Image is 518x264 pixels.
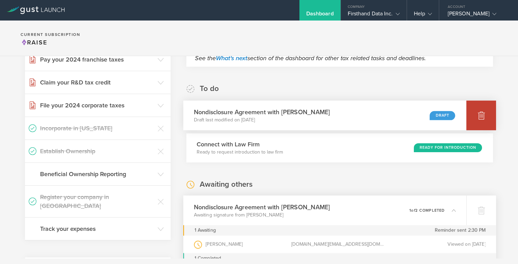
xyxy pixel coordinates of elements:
[484,231,518,264] iframe: Chat Widget
[40,101,154,110] h3: File your 2024 corporate taxes
[197,140,283,149] h3: Connect with Law Firm
[434,225,485,236] span: Reminder sent 2:30 PM
[40,147,154,156] h3: Establish Ownership
[291,236,388,253] div: [DOMAIN_NAME][EMAIL_ADDRESS][DOMAIN_NAME]
[388,236,485,253] div: Viewed on [DATE]
[409,208,445,212] p: 1 2 completed
[194,107,330,117] h3: Nondisclosure Agreement with [PERSON_NAME]
[40,124,154,133] h3: Incorporate in [US_STATE]
[306,10,334,21] div: Dashboard
[200,180,252,189] h2: Awaiting others
[194,116,330,123] p: Draft last modified on [DATE]
[40,78,154,87] h3: Claim your R&D tax credit
[414,143,482,152] div: Ready for Introduction
[194,202,330,211] h3: Nondisclosure Agreement with [PERSON_NAME]
[183,101,467,130] div: Nondisclosure Agreement with [PERSON_NAME]Draft last modified on [DATE]Draft
[216,54,247,62] a: What's next
[40,193,154,210] h3: Register your company in [GEOGRAPHIC_DATA]
[411,208,415,212] em: of
[448,10,506,21] div: [PERSON_NAME]
[194,211,330,218] p: Awaiting signature from [PERSON_NAME]
[183,253,496,264] div: 1 Completed
[186,133,493,162] div: Connect with Law FirmReady to request introduction to law firmReady for Introduction
[194,236,291,253] div: [PERSON_NAME]
[414,10,432,21] div: Help
[21,39,47,46] span: Raise
[197,149,283,156] p: Ready to request introduction to law firm
[40,55,154,64] h3: Pay your 2024 franchise taxes
[21,32,80,37] h2: Current Subscription
[40,224,154,233] h3: Track your expenses
[40,170,154,179] h3: Beneficial Ownership Reporting
[200,84,219,94] h2: To do
[348,10,400,21] div: Firsthand Data Inc.
[195,54,426,62] em: See the section of the dashboard for other tax related tasks and deadlines.
[430,111,455,120] div: Draft
[194,225,215,236] div: 1 Awaiting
